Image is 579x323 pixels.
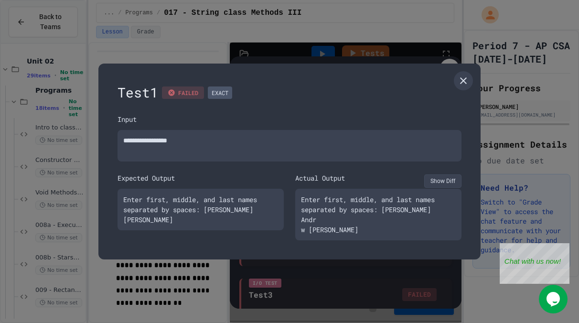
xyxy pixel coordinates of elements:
iframe: chat widget [539,285,569,313]
div: Expected Output [118,173,284,183]
iframe: chat widget [500,243,569,284]
div: EXACT [208,86,232,99]
div: Enter first, middle, and last names separated by spaces: [PERSON_NAME] Andr w [PERSON_NAME] [295,189,461,240]
div: Enter first, middle, and last names separated by spaces: [PERSON_NAME] [PERSON_NAME] [118,189,284,230]
div: Test1 [118,83,461,103]
div: Actual Output [295,173,345,183]
div: Input [118,114,461,124]
div: FAILED [162,86,204,99]
button: Show Diff [424,174,461,188]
